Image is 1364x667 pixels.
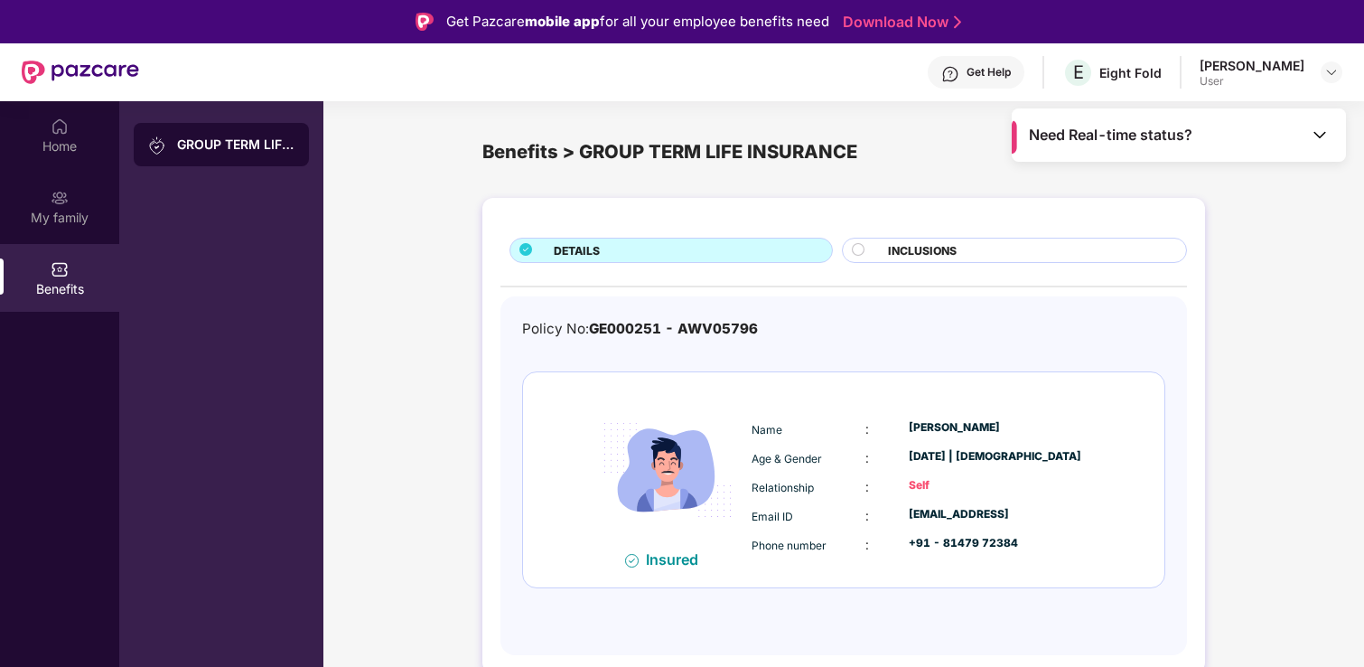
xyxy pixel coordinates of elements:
img: svg+xml;base64,PHN2ZyB3aWR0aD0iMjAiIGhlaWdodD0iMjAiIHZpZXdCb3g9IjAgMCAyMCAyMCIgZmlsbD0ibm9uZSIgeG... [148,136,166,155]
div: GROUP TERM LIFE INSURANCE [177,136,294,154]
div: [EMAIL_ADDRESS] [909,506,1095,523]
div: Self [909,477,1095,494]
a: Download Now [843,13,956,32]
span: : [865,450,869,465]
img: Toggle Icon [1311,126,1329,144]
div: Get Help [967,65,1011,80]
div: Get Pazcare for all your employee benefits need [446,11,829,33]
img: svg+xml;base64,PHN2ZyBpZD0iSG9tZSIgeG1sbnM9Imh0dHA6Ly93d3cudzMub3JnLzIwMDAvc3ZnIiB3aWR0aD0iMjAiIG... [51,117,69,136]
div: User [1200,74,1304,89]
span: GE000251 - AWV05796 [589,320,758,337]
strong: mobile app [525,13,600,30]
img: svg+xml;base64,PHN2ZyBpZD0iRHJvcGRvd24tMzJ4MzIiIHhtbG5zPSJodHRwOi8vd3d3LnczLm9yZy8yMDAwL3N2ZyIgd2... [1324,65,1339,80]
div: Policy No: [522,318,758,340]
div: [PERSON_NAME] [909,419,1095,437]
span: : [865,421,869,437]
span: : [865,537,869,552]
div: [DATE] | [DEMOGRAPHIC_DATA] [909,448,1095,465]
span: INCLUSIONS [888,242,957,259]
img: svg+xml;base64,PHN2ZyBpZD0iSGVscC0zMngzMiIgeG1sbnM9Imh0dHA6Ly93d3cudzMub3JnLzIwMDAvc3ZnIiB3aWR0aD... [941,65,959,83]
span: : [865,508,869,523]
span: Name [752,423,782,437]
span: : [865,479,869,494]
span: Relationship [752,481,814,494]
img: New Pazcare Logo [22,61,139,84]
div: [PERSON_NAME] [1200,57,1304,74]
img: svg+xml;base64,PHN2ZyB3aWR0aD0iMjAiIGhlaWdodD0iMjAiIHZpZXdCb3g9IjAgMCAyMCAyMCIgZmlsbD0ibm9uZSIgeG... [51,189,69,207]
span: Need Real-time status? [1029,126,1192,145]
span: Phone number [752,539,827,552]
span: Age & Gender [752,452,822,465]
div: Eight Fold [1099,64,1162,81]
span: E [1073,61,1084,83]
img: Logo [416,13,434,31]
div: +91 - 81479 72384 [909,535,1095,552]
img: Stroke [954,13,961,32]
img: icon [588,390,747,550]
div: Benefits > GROUP TERM LIFE INSURANCE [482,137,1205,166]
img: svg+xml;base64,PHN2ZyBpZD0iQmVuZWZpdHMiIHhtbG5zPSJodHRwOi8vd3d3LnczLm9yZy8yMDAwL3N2ZyIgd2lkdGg9Ij... [51,260,69,278]
span: Email ID [752,510,793,523]
div: Insured [646,550,709,568]
span: DETAILS [554,242,600,259]
img: svg+xml;base64,PHN2ZyB4bWxucz0iaHR0cDovL3d3dy53My5vcmcvMjAwMC9zdmciIHdpZHRoPSIxNiIgaGVpZ2h0PSIxNi... [625,554,639,568]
